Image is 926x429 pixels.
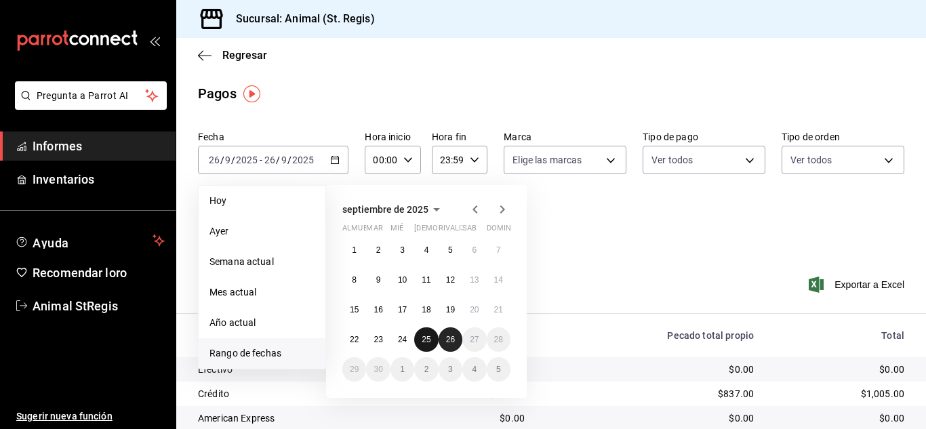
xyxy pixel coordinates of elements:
[398,335,407,344] abbr: 24 de septiembre de 2025
[782,131,840,142] font: Tipo de orden
[209,287,256,298] font: Mes actual
[422,335,430,344] font: 25
[472,245,477,255] font: 6
[398,275,407,285] font: 10
[198,413,275,424] font: American Express
[432,131,466,142] font: Hora fin
[198,49,267,62] button: Regresar
[366,224,382,232] font: mar
[390,224,403,238] abbr: miércoles
[422,335,430,344] abbr: 25 de septiembre de 2025
[350,335,359,344] font: 22
[667,330,754,341] font: Pecado total propio
[500,413,525,424] font: $0.00
[390,238,414,262] button: 3 de septiembre de 2025
[365,131,410,142] font: Hora inicio
[496,245,501,255] font: 7
[209,256,274,267] font: Semana actual
[352,275,357,285] abbr: 8 de septiembre de 2025
[149,35,160,46] button: abrir_cajón_menú
[198,85,237,102] font: Pagos
[400,245,405,255] abbr: 3 de septiembre de 2025
[208,155,220,165] input: --
[342,238,366,262] button: 1 de septiembre de 2025
[470,335,479,344] abbr: 27 de septiembre de 2025
[33,139,82,153] font: Informes
[342,204,428,215] font: septiembre de 2025
[462,268,486,292] button: 13 de septiembre de 2025
[350,335,359,344] abbr: 22 de septiembre de 2025
[504,131,531,142] font: Marca
[494,335,503,344] abbr: 28 de septiembre de 2025
[198,364,233,375] font: Efectivo
[260,155,262,165] font: -
[398,275,407,285] abbr: 10 de septiembre de 2025
[198,131,224,142] font: Fecha
[281,155,287,165] input: --
[15,81,167,110] button: Pregunta a Parrot AI
[352,275,357,285] font: 8
[496,365,501,374] font: 5
[487,224,519,232] font: dominio
[264,155,276,165] input: --
[291,155,315,165] input: ----
[651,155,693,165] font: Ver todos
[494,305,503,314] abbr: 21 de septiembre de 2025
[390,268,414,292] button: 10 de septiembre de 2025
[414,298,438,322] button: 18 de septiembre de 2025
[448,245,453,255] abbr: 5 de septiembre de 2025
[439,327,462,352] button: 26 de septiembre de 2025
[37,90,129,101] font: Pregunta a Parrot AI
[414,357,438,382] button: 2 de octubre de 2025
[462,238,486,262] button: 6 de septiembre de 2025
[462,298,486,322] button: 20 de septiembre de 2025
[390,327,414,352] button: 24 de septiembre de 2025
[342,327,366,352] button: 22 de septiembre de 2025
[439,238,462,262] button: 5 de septiembre de 2025
[398,305,407,314] abbr: 17 de septiembre de 2025
[422,305,430,314] abbr: 18 de septiembre de 2025
[243,85,260,102] img: Marcador de información sobre herramientas
[487,224,519,238] abbr: domingo
[9,98,167,113] a: Pregunta a Parrot AI
[489,388,525,399] font: $168.00
[472,365,477,374] font: 4
[439,357,462,382] button: 3 de octubre de 2025
[496,365,501,374] abbr: 5 de octubre de 2025
[33,299,118,313] font: Animal StRegis
[879,364,904,375] font: $0.00
[424,365,429,374] abbr: 2 de octubre de 2025
[424,365,429,374] font: 2
[209,195,226,206] font: Hoy
[448,365,453,374] font: 3
[390,298,414,322] button: 17 de septiembre de 2025
[33,236,69,250] font: Ayuda
[494,275,503,285] abbr: 14 de septiembre de 2025
[879,413,904,424] font: $0.00
[414,224,494,232] font: [DEMOGRAPHIC_DATA]
[374,305,382,314] font: 16
[446,275,455,285] abbr: 12 de septiembre de 2025
[342,224,382,238] abbr: lunes
[424,245,429,255] abbr: 4 de septiembre de 2025
[366,268,390,292] button: 9 de septiembre de 2025
[790,155,832,165] font: Ver todos
[16,411,113,422] font: Sugerir nueva función
[448,365,453,374] abbr: 3 de octubre de 2025
[422,305,430,314] font: 18
[496,245,501,255] abbr: 7 de septiembre de 2025
[352,245,357,255] font: 1
[276,155,280,165] font: /
[231,155,235,165] font: /
[235,155,258,165] input: ----
[342,201,445,218] button: septiembre de 2025
[374,305,382,314] abbr: 16 de septiembre de 2025
[33,266,127,280] font: Recomendar loro
[811,277,904,293] button: Exportar a Excel
[422,275,430,285] font: 11
[881,330,904,341] font: Total
[376,245,381,255] font: 2
[400,245,405,255] font: 3
[376,245,381,255] abbr: 2 de septiembre de 2025
[352,245,357,255] abbr: 1 de septiembre de 2025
